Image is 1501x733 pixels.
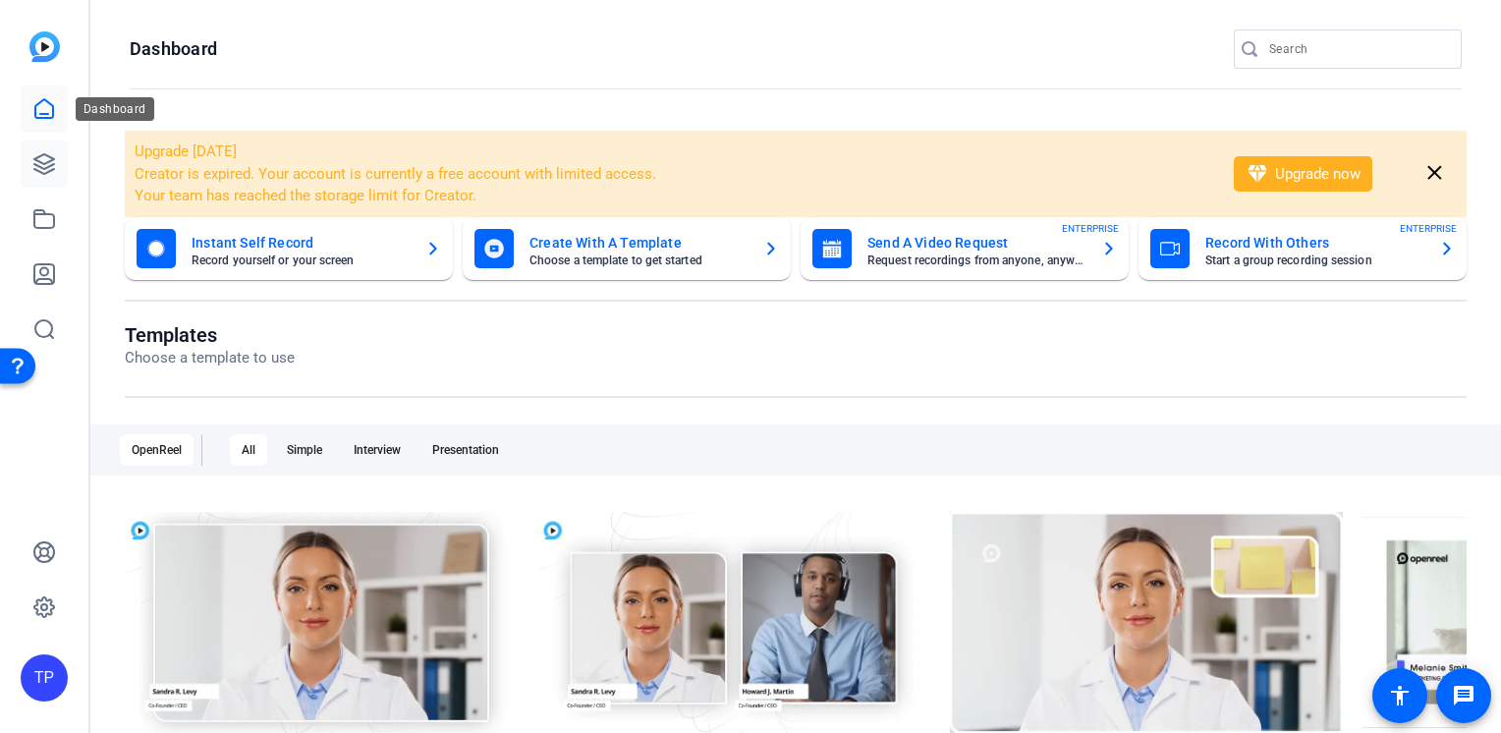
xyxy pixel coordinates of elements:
[867,231,1085,254] mat-card-title: Send A Video Request
[275,434,334,466] div: Simple
[76,97,154,121] div: Dashboard
[130,37,217,61] h1: Dashboard
[125,217,453,280] button: Instant Self RecordRecord yourself or your screen
[1062,221,1119,236] span: ENTERPRISE
[135,185,1208,207] li: Your team has reached the storage limit for Creator.
[463,217,791,280] button: Create With A TemplateChoose a template to get started
[420,434,511,466] div: Presentation
[801,217,1129,280] button: Send A Video RequestRequest recordings from anyone, anywhereENTERPRISE
[1139,217,1467,280] button: Record With OthersStart a group recording sessionENTERPRISE
[125,323,295,347] h1: Templates
[29,31,60,62] img: blue-gradient.svg
[1400,221,1457,236] span: ENTERPRISE
[21,654,68,702] div: TP
[342,434,413,466] div: Interview
[120,434,194,466] div: OpenReel
[230,434,267,466] div: All
[135,142,237,160] span: Upgrade [DATE]
[1205,254,1423,266] mat-card-subtitle: Start a group recording session
[125,347,295,369] p: Choose a template to use
[192,254,410,266] mat-card-subtitle: Record yourself or your screen
[192,231,410,254] mat-card-title: Instant Self Record
[1234,156,1372,192] button: Upgrade now
[1269,37,1446,61] input: Search
[867,254,1085,266] mat-card-subtitle: Request recordings from anyone, anywhere
[1422,161,1447,186] mat-icon: close
[1452,684,1475,707] mat-icon: message
[529,231,748,254] mat-card-title: Create With A Template
[1205,231,1423,254] mat-card-title: Record With Others
[135,163,1208,186] li: Creator is expired. Your account is currently a free account with limited access.
[529,254,748,266] mat-card-subtitle: Choose a template to get started
[1246,162,1269,186] mat-icon: diamond
[1388,684,1412,707] mat-icon: accessibility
